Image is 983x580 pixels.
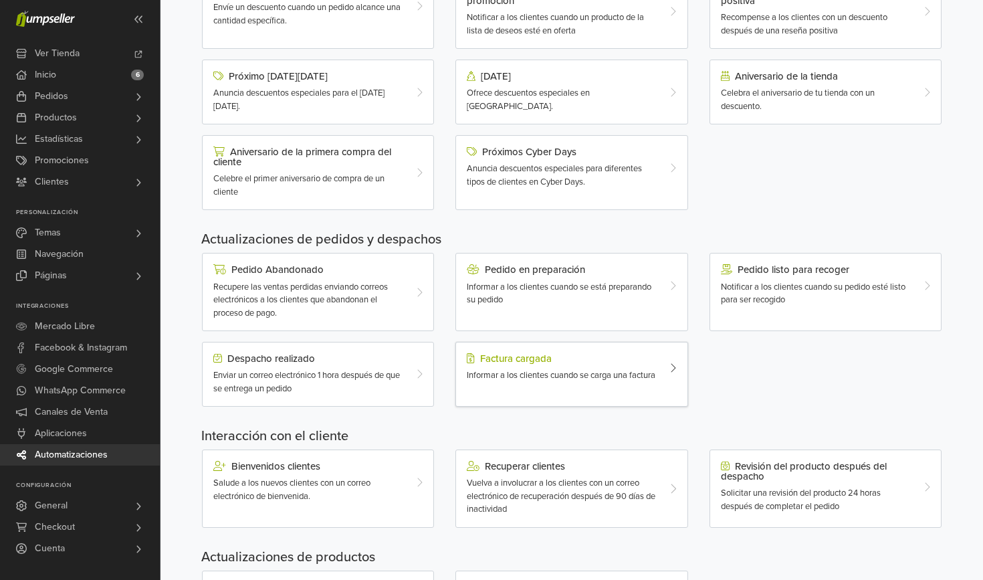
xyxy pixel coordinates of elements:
span: Celebra el aniversario de tu tienda con un descuento. [721,88,875,112]
span: Temas [35,222,61,244]
div: Revisión del producto después del despacho [721,461,911,482]
span: Informar a los clientes cuando se está preparando su pedido [467,282,651,306]
p: Configuración [16,482,160,490]
span: Promociones [35,150,89,171]
span: Inicio [35,64,56,86]
div: Despacho realizado [213,353,404,364]
div: [DATE] [467,71,657,82]
span: Informar a los clientes cuando se carga una factura [467,370,655,381]
div: Pedido Abandonado [213,264,404,275]
div: Próximos Cyber Days [467,147,657,157]
div: Pedido listo para recoger [721,264,911,275]
div: Próximo [DATE][DATE] [213,71,404,82]
span: WhatsApp Commerce [35,380,126,401]
span: Navegación [35,244,84,265]
span: Pedidos [35,86,68,107]
span: Salude a los nuevos clientes con un correo electrónico de bienvenida. [213,478,370,502]
h5: Interacción con el cliente [201,428,942,444]
span: Celebre el primer aniversario de compra de un cliente [213,173,385,197]
h5: Actualizaciones de productos [201,549,942,565]
span: Vuelva a involucrar a los clientes con un correo electrónico de recuperación después de 90 días d... [467,478,655,514]
span: Checkout [35,516,75,538]
span: Facebook & Instagram [35,337,127,359]
span: Enviar un correo electrónico 1 hora después de que se entrega un pedido [213,370,400,394]
span: Ver Tienda [35,43,80,64]
span: Recompense a los clientes con un descuento después de una reseña positiva [721,12,887,36]
span: Notificar a los clientes cuando su pedido esté listo para ser recogido [721,282,905,306]
div: Recuperar clientes [467,461,657,472]
span: Google Commerce [35,359,113,380]
span: Estadísticas [35,128,83,150]
div: Aniversario de la primera compra del cliente [213,147,404,167]
span: Ofrece descuentos especiales en [GEOGRAPHIC_DATA]. [467,88,590,112]
span: Páginas [35,265,67,286]
span: Anuncia descuentos especiales para diferentes tipos de clientes en Cyber Days. [467,163,642,187]
span: Aplicaciones [35,423,87,444]
p: Integraciones [16,302,160,310]
span: Canales de Venta [35,401,108,423]
div: Aniversario de la tienda [721,71,911,82]
span: Notificar a los clientes cuando un producto de la lista de deseos esté en oferta [467,12,644,36]
span: Clientes [35,171,69,193]
div: Pedido en preparación [467,264,657,275]
span: Mercado Libre [35,316,95,337]
span: Anuncia descuentos especiales para el [DATE][DATE]. [213,88,385,112]
span: Automatizaciones [35,444,108,466]
div: Factura cargada [467,353,657,364]
span: Solicitar una revisión del producto 24 horas después de completar el pedido [721,488,881,512]
h5: Actualizaciones de pedidos y despachos [201,231,942,248]
span: Recupere las ventas perdidas enviando correos electrónicos a los clientes que abandonan el proces... [213,282,388,318]
span: 6 [131,70,144,80]
span: Productos [35,107,77,128]
span: General [35,495,68,516]
span: Cuenta [35,538,65,559]
p: Personalización [16,209,160,217]
span: Envíe un descuento cuando un pedido alcance una cantidad específica. [213,2,401,26]
div: Bienvenidos clientes [213,461,404,472]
